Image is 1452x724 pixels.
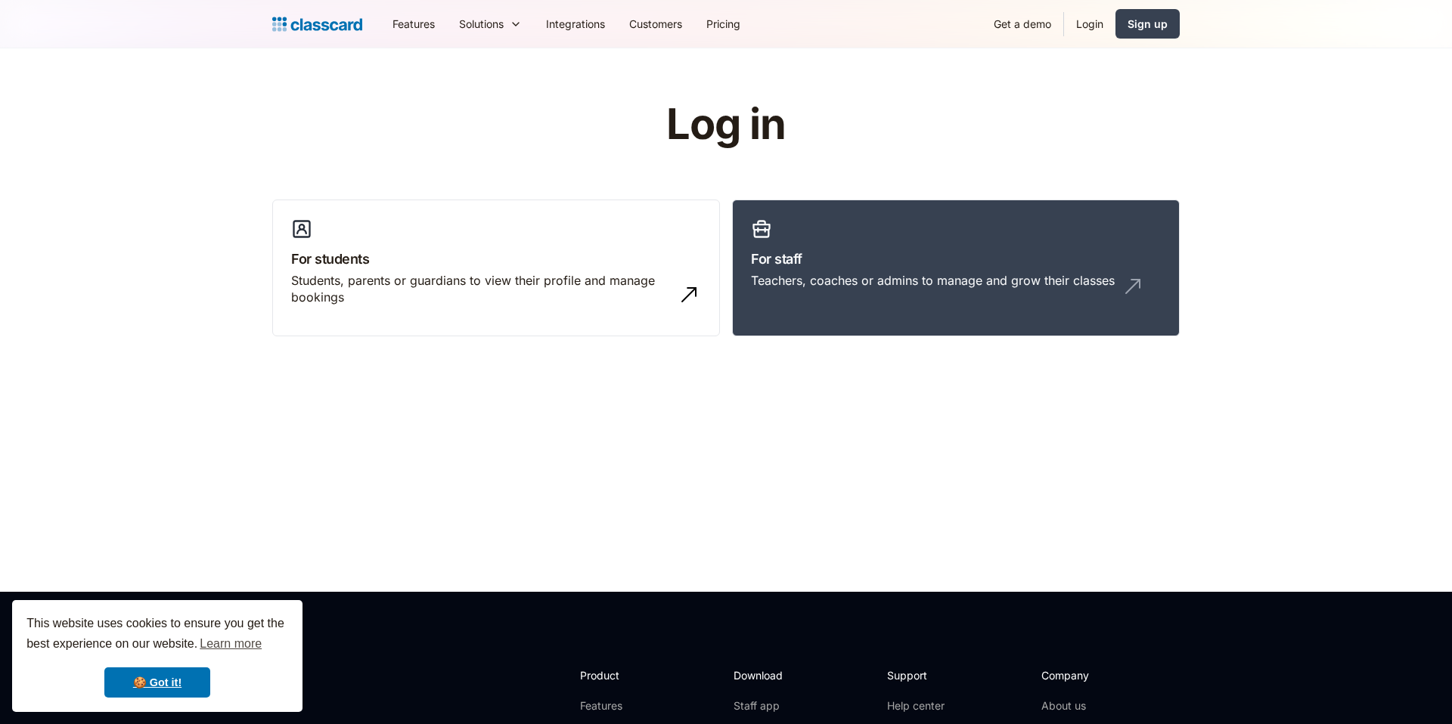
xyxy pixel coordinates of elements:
[982,7,1063,41] a: Get a demo
[751,249,1161,269] h3: For staff
[1115,9,1180,39] a: Sign up
[447,7,534,41] div: Solutions
[12,600,302,712] div: cookieconsent
[751,272,1115,289] div: Teachers, coaches or admins to manage and grow their classes
[272,200,720,337] a: For studentsStudents, parents or guardians to view their profile and manage bookings
[1128,16,1168,32] div: Sign up
[534,7,617,41] a: Integrations
[291,272,671,306] div: Students, parents or guardians to view their profile and manage bookings
[197,633,264,655] a: learn more about cookies
[272,14,362,35] a: home
[26,614,288,655] span: This website uses cookies to ensure you get the best experience on our website.
[380,7,447,41] a: Features
[1041,667,1142,683] h2: Company
[694,7,752,41] a: Pricing
[887,698,948,713] a: Help center
[1064,7,1115,41] a: Login
[486,101,966,148] h1: Log in
[580,698,661,713] a: Features
[580,667,661,683] h2: Product
[1041,698,1142,713] a: About us
[459,16,504,32] div: Solutions
[734,667,796,683] h2: Download
[734,698,796,713] a: Staff app
[291,249,701,269] h3: For students
[104,667,210,698] a: dismiss cookie message
[887,667,948,683] h2: Support
[732,200,1180,337] a: For staffTeachers, coaches or admins to manage and grow their classes
[617,7,694,41] a: Customers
